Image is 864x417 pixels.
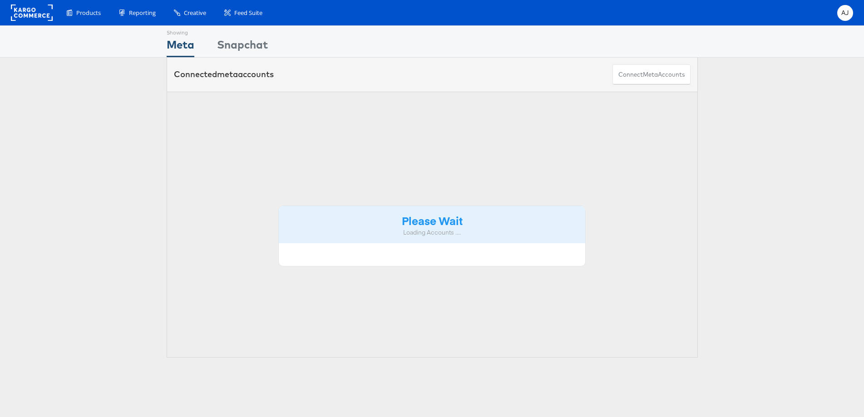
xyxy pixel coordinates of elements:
[184,9,206,17] span: Creative
[402,213,463,228] strong: Please Wait
[167,26,194,37] div: Showing
[234,9,262,17] span: Feed Suite
[612,64,691,85] button: ConnectmetaAccounts
[217,69,238,79] span: meta
[217,37,268,57] div: Snapchat
[643,70,658,79] span: meta
[129,9,156,17] span: Reporting
[841,10,849,16] span: AJ
[286,228,579,237] div: Loading Accounts ....
[76,9,101,17] span: Products
[174,69,274,80] div: Connected accounts
[167,37,194,57] div: Meta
